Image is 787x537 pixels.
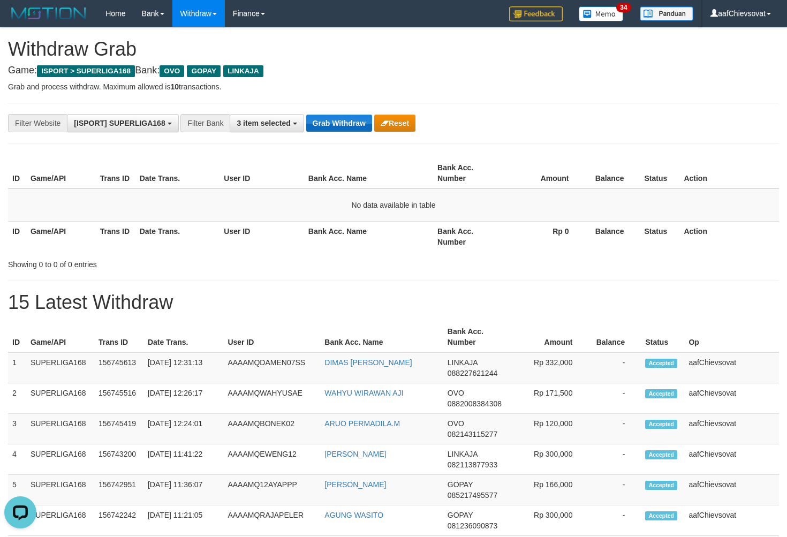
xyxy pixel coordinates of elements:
button: 3 item selected [230,114,304,132]
button: Grab Withdraw [306,115,372,132]
a: [PERSON_NAME] [324,480,386,489]
td: SUPERLIGA168 [26,414,94,444]
div: Showing 0 to 0 of 0 entries [8,255,320,270]
span: GOPAY [187,65,221,77]
p: Grab and process withdraw. Maximum allowed is transactions. [8,81,779,92]
img: Button%20Memo.svg [579,6,624,21]
td: [DATE] 12:24:01 [143,414,224,444]
td: SUPERLIGA168 [26,505,94,536]
strong: 10 [170,82,179,91]
th: Op [684,322,779,352]
img: Feedback.jpg [509,6,563,21]
a: AGUNG WASITO [324,511,383,519]
th: Rp 0 [503,221,585,252]
td: 1 [8,352,26,383]
td: 5 [8,475,26,505]
th: Balance [585,158,640,188]
td: 156742242 [94,505,143,536]
th: Action [679,158,779,188]
td: aafChievsovat [684,383,779,414]
a: ARUO PERMADILA.M [324,419,400,428]
th: Bank Acc. Name [304,158,433,188]
a: DIMAS [PERSON_NAME] [324,358,412,367]
td: SUPERLIGA168 [26,444,94,475]
div: Filter Bank [180,114,230,132]
th: Amount [503,158,585,188]
img: MOTION_logo.png [8,5,89,21]
td: [DATE] 12:31:13 [143,352,224,383]
td: 3 [8,414,26,444]
a: [PERSON_NAME] [324,450,386,458]
td: [DATE] 11:36:07 [143,475,224,505]
span: Accepted [645,450,677,459]
div: Filter Website [8,114,67,132]
td: - [588,475,641,505]
span: OVO [448,389,464,397]
h4: Game: Bank: [8,65,779,76]
span: LINKAJA [448,358,478,367]
span: Accepted [645,420,677,429]
td: Rp 120,000 [510,414,589,444]
h1: 15 Latest Withdraw [8,292,779,313]
span: Accepted [645,359,677,368]
th: Game/API [26,322,94,352]
th: ID [8,158,26,188]
td: aafChievsovat [684,352,779,383]
td: aafChievsovat [684,505,779,536]
td: No data available in table [8,188,779,222]
td: AAAAMQRAJAPELER [223,505,320,536]
td: Rp 171,500 [510,383,589,414]
td: [DATE] 12:26:17 [143,383,224,414]
span: GOPAY [448,480,473,489]
th: Date Trans. [143,322,224,352]
td: AAAAMQWAHYUSAE [223,383,320,414]
td: Rp 332,000 [510,352,589,383]
td: [DATE] 11:41:22 [143,444,224,475]
span: Copy 0882008384308 to clipboard [448,399,502,408]
h1: Withdraw Grab [8,39,779,60]
th: ID [8,221,26,252]
th: Bank Acc. Number [433,221,503,252]
span: LINKAJA [448,450,478,458]
button: [ISPORT] SUPERLIGA168 [67,114,178,132]
td: AAAAMQDAMEN07SS [223,352,320,383]
span: Copy 088227621244 to clipboard [448,369,497,377]
a: WAHYU WIRAWAN AJI [324,389,403,397]
td: 2 [8,383,26,414]
th: Game/API [26,221,96,252]
td: - [588,352,641,383]
td: SUPERLIGA168 [26,475,94,505]
th: User ID [220,221,304,252]
th: Trans ID [94,322,143,352]
th: Bank Acc. Number [433,158,503,188]
img: panduan.png [640,6,693,21]
span: 34 [616,3,631,12]
td: AAAAMQEWENG12 [223,444,320,475]
th: Trans ID [96,158,135,188]
td: AAAAMQ12AYAPPP [223,475,320,505]
span: Copy 082143115277 to clipboard [448,430,497,438]
span: Copy 081236090873 to clipboard [448,521,497,530]
th: Status [640,221,679,252]
td: aafChievsovat [684,414,779,444]
th: Bank Acc. Number [443,322,510,352]
td: - [588,505,641,536]
span: Copy 085217495577 to clipboard [448,491,497,500]
th: Bank Acc. Name [320,322,443,352]
th: Trans ID [96,221,135,252]
span: ISPORT > SUPERLIGA168 [37,65,135,77]
span: OVO [448,419,464,428]
th: User ID [220,158,304,188]
th: Bank Acc. Name [304,221,433,252]
td: SUPERLIGA168 [26,352,94,383]
td: [DATE] 11:21:05 [143,505,224,536]
th: Balance [588,322,641,352]
td: 156742951 [94,475,143,505]
span: 3 item selected [237,119,290,127]
th: ID [8,322,26,352]
td: - [588,383,641,414]
span: LINKAJA [223,65,263,77]
td: 156745516 [94,383,143,414]
button: Open LiveChat chat widget [4,4,36,36]
span: Accepted [645,481,677,490]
